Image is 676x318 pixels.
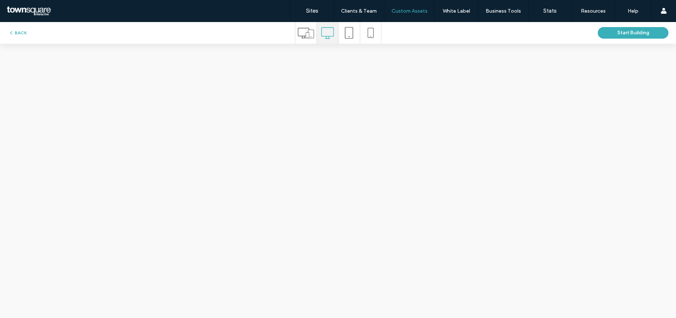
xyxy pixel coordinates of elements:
[443,8,470,14] label: White Label
[628,8,639,14] label: Help
[581,8,606,14] label: Resources
[486,8,521,14] label: Business Tools
[341,8,377,14] label: Clients & Team
[598,27,668,39] button: Start Building
[392,8,428,14] label: Custom Assets
[306,8,318,14] label: Sites
[8,29,27,37] button: BACK
[543,8,557,14] label: Stats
